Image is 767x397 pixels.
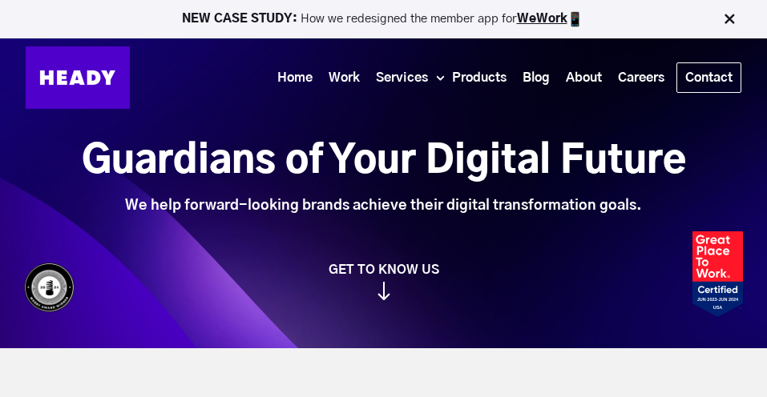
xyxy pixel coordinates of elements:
[517,13,567,25] a: WeWork
[82,140,686,184] h1: Guardians of Your Digital Future
[24,263,75,313] img: Heady_WebbyAward_Winner-4
[7,11,760,27] p: How we redesigned the member app for
[444,63,515,93] a: Products
[146,62,741,93] div: Navigation Menu
[368,63,436,93] a: Services
[16,262,751,300] a: GET TO KNOW US
[182,13,301,25] strong: NEW CASE STUDY:
[321,63,368,93] a: Work
[515,63,558,93] a: Blog
[82,197,686,215] div: We help forward-looking brands achieve their digital transformation goals.
[567,11,583,27] img: app emoji
[721,11,737,27] img: Close Bar
[269,63,321,93] a: Home
[377,282,390,300] img: arrow_down
[692,231,743,317] img: Heady_2023_Certification_Badge
[677,63,741,92] a: Contact
[610,63,672,93] a: Careers
[26,46,130,109] img: Heady_Logo_Web-01 (1)
[558,63,610,93] a: About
